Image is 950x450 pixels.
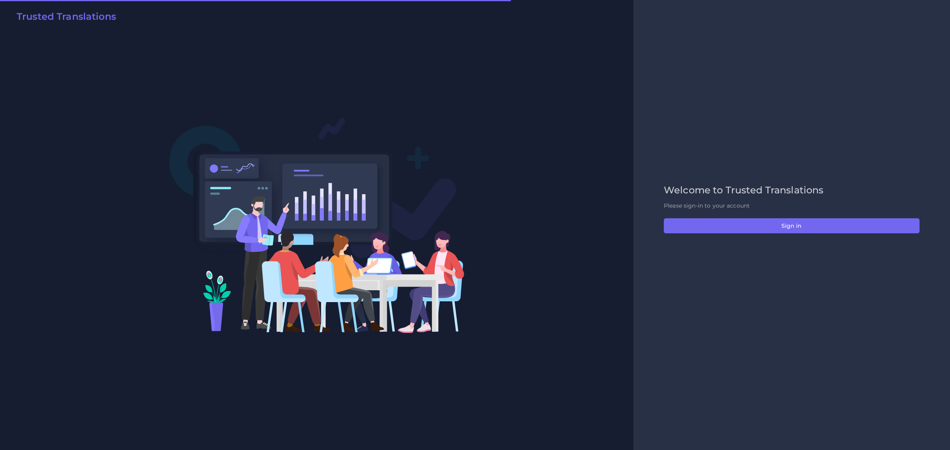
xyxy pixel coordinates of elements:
a: Trusted Translations [11,11,116,25]
h2: Trusted Translations [17,11,116,23]
p: Please sign-in to your account [664,202,920,210]
img: Login V2 [169,117,465,333]
h2: Welcome to Trusted Translations [664,185,920,196]
button: Sign in [664,218,920,233]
